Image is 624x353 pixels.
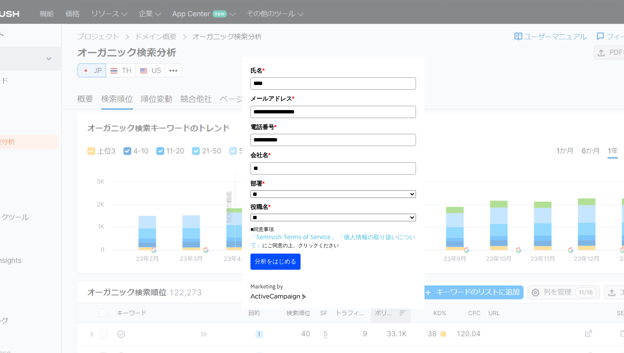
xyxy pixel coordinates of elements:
[250,179,416,188] label: 部署
[250,122,416,132] label: 電話番号
[250,254,301,270] button: 分析をはじめる
[250,282,416,291] div: Marketing by
[250,66,416,75] label: 氏名
[250,233,415,249] a: 「個人情報の取り扱いについて」
[250,94,416,103] label: メールアドレス
[250,150,416,160] label: 会社名
[250,233,337,241] a: 「Semrush Terms of Service」
[250,226,416,249] p: ■同意事項 にご同意の上、クリックください
[250,202,416,212] label: 役職名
